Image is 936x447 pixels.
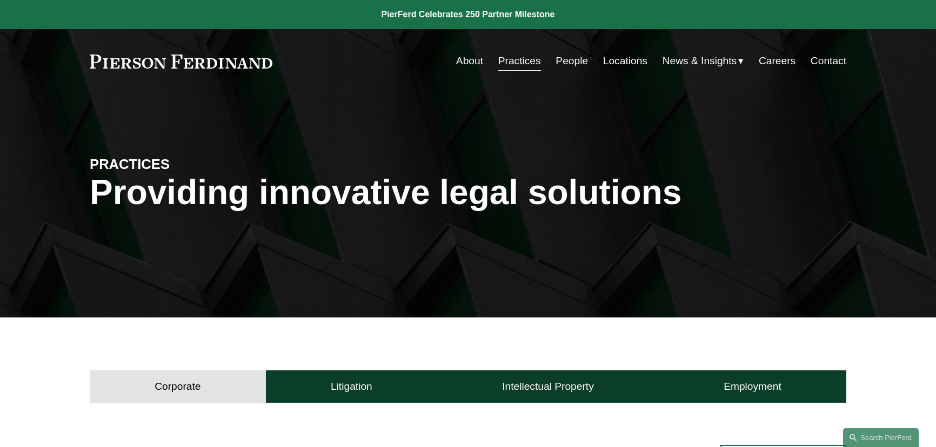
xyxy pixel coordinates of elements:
span: News & Insights [663,52,737,71]
a: folder dropdown [663,51,744,71]
a: People [556,51,588,71]
h1: Providing innovative legal solutions [90,173,846,212]
h4: Corporate [155,380,200,393]
h4: Employment [724,380,781,393]
h4: Intellectual Property [502,380,594,393]
h4: Litigation [331,380,372,393]
a: Locations [603,51,647,71]
a: About [456,51,483,71]
a: Contact [811,51,846,71]
a: Practices [498,51,541,71]
a: Careers [759,51,795,71]
a: Search this site [843,428,919,447]
h4: PRACTICES [90,155,279,173]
